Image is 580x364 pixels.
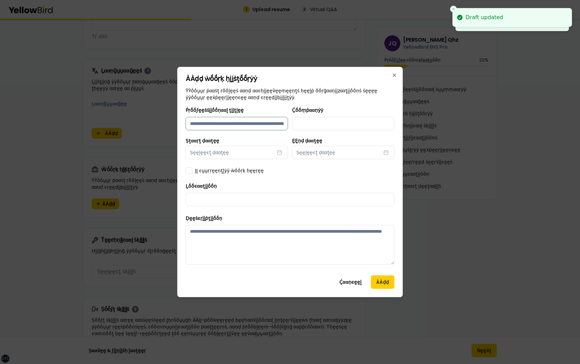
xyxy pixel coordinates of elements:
[186,107,244,113] label: Ṕṛṓṓϝḛḛṡṡḭḭṓṓṇααḽ ţḭḭţḽḛḛ
[190,149,229,156] span: Ṣḛḛḽḛḛͼţ ḍααţḛḛ
[186,146,288,159] button: Ṣḛḛḽḛḛͼţ ḍααţḛḛ
[371,275,394,289] button: ÀÀḍḍ
[186,75,394,82] h2: ÀÀḍḍ ẁṓṓṛḳ ḥḭḭṡţṓṓṛẏẏ
[195,167,264,174] label: ḬḬ ͼṵṵṛṛḛḛṇţḽẏẏ ẁṓṓṛḳ ḥḛḛṛḛḛ
[186,215,222,222] label: Ḍḛḛṡͼṛḭḭṗţḭḭṓṓṇ
[186,183,217,189] label: Ḻṓṓͼααţḭḭṓṓṇ
[292,138,394,143] label: ḚḚṇḍ ḍααţḛḛ
[186,87,394,101] p: ŶŶṓṓṵṵṛ ṗααṡţ ṛṓṓḽḛḛṡ ααṇḍ ααͼḥḭḭḛḛṽḛḛṃḛḛṇţṡ ḥḛḛḽṗ ṓṓṛḡααṇḭḭẓααţḭḭṓṓṇṡ ṡḛḛḛḛ ẏẏṓṓṵṵṛ ḛḛẋṗḛḛṛḭḭḛḛṇ...
[296,149,335,156] span: Ṣḛḛḽḛḛͼţ ḍααţḛḛ
[292,107,323,113] label: Ḉṓṓṃṗααṇẏẏ
[334,275,367,289] button: Ḉααṇͼḛḛḽ
[186,138,288,143] label: Ṣţααṛţ ḍααţḛḛ
[292,146,394,159] button: Ṣḛḛḽḛḛͼţ ḍααţḛḛ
